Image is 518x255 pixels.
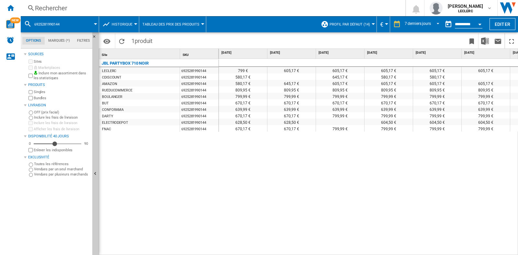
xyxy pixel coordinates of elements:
[219,86,267,93] div: 809,95 €
[219,119,267,125] div: 628,50 €
[413,106,461,112] div: 639,99 €
[29,163,33,167] input: Toutes les références
[219,67,267,73] div: 799 €
[102,81,117,87] div: AMAZON
[413,93,461,99] div: 799,99 €
[102,87,132,94] div: RUEDUCOMMERCE
[316,112,364,119] div: 799,99 €
[102,107,124,113] div: CONFORAMA
[180,106,219,112] div: 6925281990144
[414,49,461,57] div: [DATE]
[29,116,33,120] input: Inclure les frais de livraison
[321,16,373,32] div: Profil par défaut (14)
[29,173,33,177] input: Vendues par plusieurs marchands
[100,35,113,47] button: Options
[102,53,107,57] span: Site
[34,167,90,172] label: Vendues par un seul marchand
[27,141,32,146] div: 0
[365,106,413,112] div: 639,99 €
[458,9,473,13] b: LECLERC
[462,93,510,99] div: 799,99 €
[267,125,316,132] div: 670,17 €
[267,119,316,125] div: 628,50 €
[28,155,90,160] div: Exclusivité
[413,112,461,119] div: 799,99 €
[365,125,413,132] div: 799,99 €
[413,67,461,73] div: 605,17 €
[34,172,90,177] label: Vendues par plusieurs marchands
[316,106,364,112] div: 639,99 €
[219,99,267,106] div: 670,17 €
[180,87,219,93] div: 6925281990144
[316,86,364,93] div: 809,95 €
[430,2,443,15] img: profile.jpg
[102,100,109,107] div: BUT
[479,33,491,48] button: Télécharger au format Excel
[100,49,180,59] div: Site Sort None
[462,125,510,132] div: 799,99 €
[413,73,461,80] div: 580,17 €
[316,93,364,99] div: 799,99 €
[267,80,316,86] div: 645,17 €
[219,73,267,80] div: 580,17 €
[181,49,219,59] div: Sort None
[219,106,267,112] div: 639,99 €
[102,59,149,67] div: JBL PARTYBOX 710 NOIR
[270,50,314,55] span: [DATE]
[413,125,461,132] div: 799,99 €
[462,86,510,93] div: 809,95 €
[365,112,413,119] div: 799,99 €
[413,80,461,86] div: 605,17 €
[28,72,33,80] input: Inclure mon assortiment dans les statistiques
[34,90,90,94] label: Singles
[267,106,316,112] div: 639,99 €
[316,99,364,106] div: 670,17 €
[180,67,219,74] div: 6925281990144
[102,16,136,32] div: Historique
[462,119,510,125] div: 604,50 €
[505,33,518,48] button: Plein écran
[83,141,90,146] div: 90
[34,110,90,115] label: OFF (prix facial)
[180,74,219,80] div: 6925281990144
[365,119,413,125] div: 604,50 €
[413,86,461,93] div: 809,95 €
[491,33,504,48] button: Envoyer ce rapport par email
[45,37,73,45] md-tab-item: Marques (*)
[366,49,413,57] div: [DATE]
[34,141,81,147] md-slider: Disponibilité
[267,99,316,106] div: 670,17 €
[462,67,510,73] div: 605,17 €
[267,86,316,93] div: 809,95 €
[269,49,316,57] div: [DATE]
[92,32,100,44] button: Masquer
[102,120,128,126] div: ELECTRODEPOT
[29,168,33,172] input: Vendues par un seul marchand
[317,49,364,57] div: [DATE]
[34,71,90,81] label: Inclure mon assortiment dans les statistiques
[405,21,431,26] div: 7 derniers jours
[330,16,373,32] button: Profil par défaut (14)
[462,106,510,112] div: 639,99 €
[28,59,33,64] input: Sites
[462,99,510,106] div: 670,17 €
[181,49,219,59] div: SKU Sort None
[102,68,116,74] div: LECLERC
[34,71,38,75] img: mysite-bg-18x18.png
[34,148,90,153] label: Enlever les indisponibles
[102,94,122,100] div: BOULANGER
[142,16,203,32] div: Tableau des prix des produits
[142,22,199,27] span: Tableau des prix des produits
[34,121,90,125] label: Inclure les frais de livraison
[112,22,132,27] span: Historique
[34,127,90,132] label: Afficher les frais de livraison
[367,50,411,55] span: [DATE]
[316,73,364,80] div: 645,17 €
[34,16,66,32] button: 6925281990144
[319,50,363,55] span: [DATE]
[267,112,316,119] div: 670,17 €
[180,119,219,125] div: 6925281990144
[180,112,219,119] div: 6925281990144
[28,66,33,70] input: Marketplaces
[377,16,390,32] md-menu: Currency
